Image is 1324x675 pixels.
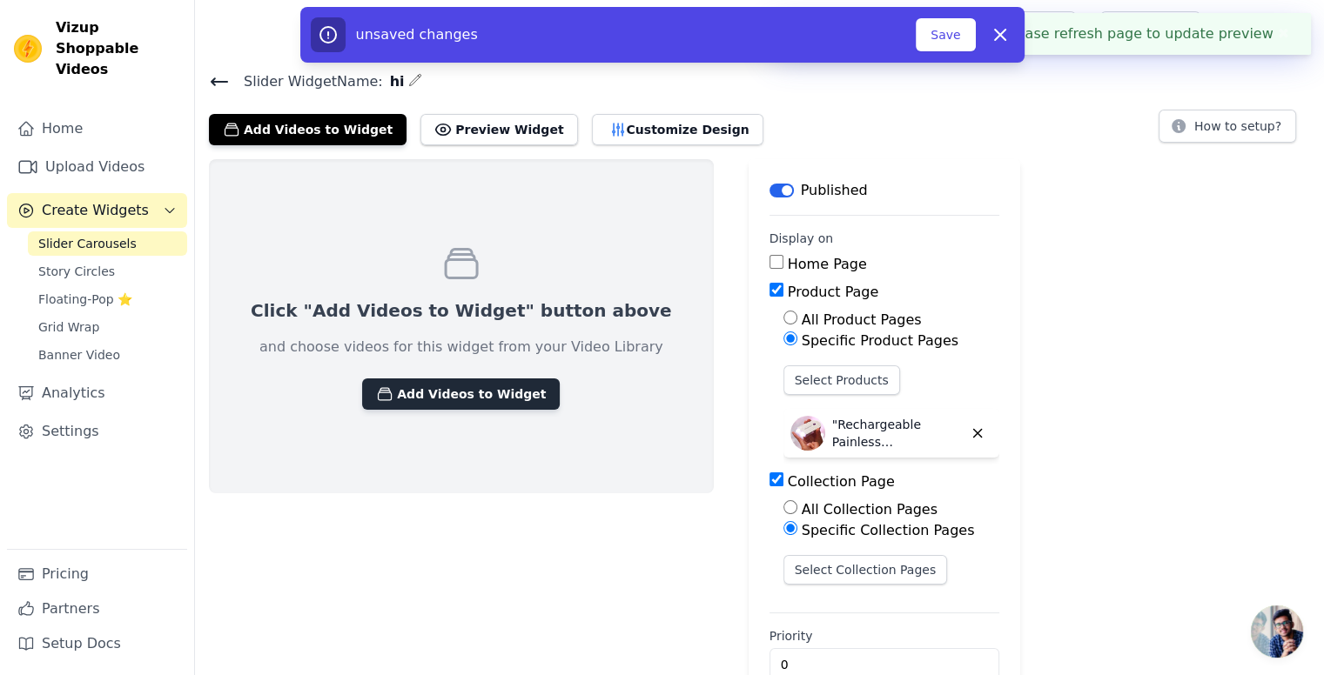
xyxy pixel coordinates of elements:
label: All Collection Pages [802,501,938,518]
span: hi [383,71,405,92]
span: Banner Video [38,346,120,364]
span: Slider Widget Name: [230,71,383,92]
button: Delete widget [963,418,992,448]
a: Setup Docs [7,626,187,661]
p: Published [801,180,868,201]
button: Preview Widget [420,114,577,145]
a: Partners [7,591,187,626]
span: Floating-Pop ⭐ [38,291,132,308]
span: Slider Carousels [38,235,137,252]
span: Story Circles [38,263,115,280]
button: Add Videos to Widget [362,378,560,410]
a: Story Circles [28,259,187,284]
legend: Display on [770,230,834,247]
button: Select Products [783,365,900,395]
a: Grid Wrap [28,315,187,339]
button: Customize Design [592,114,763,145]
a: Home [7,111,187,146]
label: Product Page [788,284,879,300]
a: Banner Video [28,343,187,367]
div: Edit Name [408,70,422,93]
a: Settings [7,414,187,449]
a: Analytics [7,376,187,411]
label: Priority [770,627,999,645]
span: unsaved changes [356,26,478,43]
span: Grid Wrap [38,318,99,336]
label: All Product Pages [802,311,922,328]
label: Specific Collection Pages [802,522,975,538]
a: How to setup? [1159,122,1296,138]
a: Slider Carousels [28,231,187,256]
span: Create Widgets [42,200,149,221]
p: Click "Add Videos to Widget" button above [251,298,672,323]
button: Add Videos to Widget [209,114,407,145]
a: Upload Videos [7,150,187,184]
button: How to setup? [1159,110,1296,143]
button: Create Widgets [7,193,187,228]
p: "Rechargeable Painless [MEDICAL_DATA] Remover – Instant & Gentle Hair Removal for Women" [832,416,963,451]
button: Select Collection Pages [783,555,948,585]
label: Specific Product Pages [802,332,958,349]
a: Pricing [7,557,187,591]
img: "Rechargeable Painless Facial Hair Remover – Instant & Gentle Hair Removal for Women" [790,416,825,451]
label: Collection Page [788,473,895,490]
button: Save [916,18,975,51]
label: Home Page [788,256,867,272]
a: Open chat [1251,605,1303,658]
p: and choose videos for this widget from your Video Library [259,337,663,358]
a: Floating-Pop ⭐ [28,287,187,311]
